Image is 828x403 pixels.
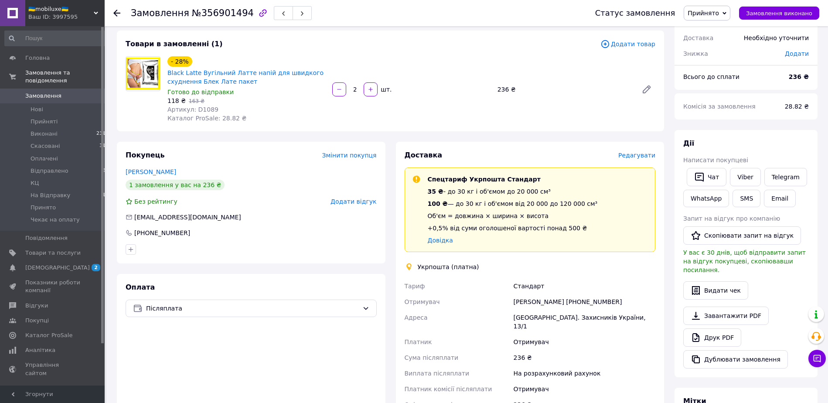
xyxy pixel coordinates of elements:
[688,10,719,17] span: Прийнято
[113,9,120,17] div: Повернутися назад
[512,278,657,294] div: Стандарт
[428,188,443,195] span: 35 ₴
[512,365,657,381] div: На розрахунковий рахунок
[126,151,165,159] span: Покупець
[746,10,812,17] span: Замовлення виконано
[739,28,814,48] div: Необхідно уточнити
[25,54,50,62] span: Головна
[428,187,598,196] div: - до 30 кг і об'ємом до 20 000 см³
[600,39,655,49] span: Додати товар
[31,191,70,199] span: На Відправку
[167,89,234,96] span: Готово до відправки
[683,328,741,347] a: Друк PDF
[146,304,359,313] span: Післяплата
[785,50,809,57] span: Додати
[618,152,655,159] span: Редагувати
[25,69,105,85] span: Замовлення та повідомлення
[31,204,56,212] span: Принято
[683,215,780,222] span: Запит на відгук про компанію
[405,338,432,345] span: Платник
[28,5,94,13] span: 🇺🇦mobiluxe🇺🇦
[683,249,806,273] span: У вас є 30 днів, щоб відправити запит на відгук покупцеві, скопіювавши посилання.
[789,73,809,80] b: 236 ₴
[683,157,748,164] span: Написати покупцеві
[25,249,81,257] span: Товари та послуги
[683,103,756,110] span: Комісія за замовлення
[31,216,80,224] span: Чекає на оплату
[25,331,72,339] span: Каталог ProSale
[416,263,481,271] div: Укрпошта (платна)
[683,190,729,207] a: WhatsApp
[25,234,68,242] span: Повідомлення
[405,370,470,377] span: Виплата післяплати
[25,264,90,272] span: [DEMOGRAPHIC_DATA]
[31,155,58,163] span: Оплачені
[683,350,788,369] button: Дублювати замовлення
[31,118,58,126] span: Прийняті
[405,386,492,393] span: Платник комісії післяплати
[31,130,58,138] span: Виконані
[428,176,541,183] span: Спецтариф Укрпошта Стандарт
[167,106,218,113] span: Артикул: D1089
[167,56,192,67] div: - 28%
[131,8,189,18] span: Замовлення
[126,180,225,190] div: 1 замовлення у вас на 236 ₴
[25,346,55,354] span: Аналітика
[405,298,440,305] span: Отримувач
[428,237,453,244] a: Довідка
[96,130,109,138] span: 2312
[167,97,186,104] span: 118 ₴
[405,151,443,159] span: Доставка
[428,200,448,207] span: 100 ₴
[428,199,598,208] div: — до 30 кг і об'ємом від 20 000 до 120 000 см³
[428,224,598,232] div: +0,5% від суми оголошеної вартості понад 500 ₴
[134,214,241,221] span: [EMAIL_ADDRESS][DOMAIN_NAME]
[25,92,61,100] span: Замовлення
[405,314,428,321] span: Адреса
[683,307,769,325] a: Завантажити PDF
[687,168,726,186] button: Чат
[683,50,708,57] span: Знижка
[764,190,796,207] button: Email
[512,310,657,334] div: [GEOGRAPHIC_DATA]. Захисників України, 13/1
[494,83,634,96] div: 236 ₴
[683,226,801,245] button: Скопіювати запит на відгук
[428,212,598,220] div: Об'єм = довжина × ширина × висота
[739,7,819,20] button: Замовлення виконано
[99,142,109,150] span: 317
[683,34,713,41] span: Доставка
[134,198,177,205] span: Без рейтингу
[28,13,105,21] div: Ваш ID: 3997595
[31,179,39,187] span: КЦ
[683,139,694,147] span: Дії
[25,384,81,400] span: Гаманець компанії
[683,73,739,80] span: Всього до сплати
[512,350,657,365] div: 236 ₴
[808,350,826,367] button: Чат з покупцем
[189,98,204,104] span: 163 ₴
[126,283,155,291] span: Оплата
[512,294,657,310] div: [PERSON_NAME] [PHONE_NUMBER]
[595,9,675,17] div: Статус замовлення
[512,381,657,397] div: Отримувач
[405,354,459,361] span: Сума післяплати
[25,302,48,310] span: Відгуки
[683,281,748,300] button: Видати чек
[25,279,81,294] span: Показники роботи компанії
[25,361,81,377] span: Управління сайтом
[133,229,191,237] div: [PHONE_NUMBER]
[378,85,392,94] div: шт.
[512,334,657,350] div: Отримувач
[733,190,760,207] button: SMS
[126,58,160,90] img: Black Latte Вугільний Латте напій для швидкого схуднення Блек Лате пакет
[331,198,376,205] span: Додати відгук
[31,106,43,113] span: Нові
[126,40,223,48] span: Товари в замовленні (1)
[4,31,109,46] input: Пошук
[638,81,655,98] a: Редагувати
[31,167,68,175] span: Відправлено
[167,69,324,85] a: Black Latte Вугільний Латте напій для швидкого схуднення Блек Лате пакет
[405,283,425,290] span: Тариф
[25,317,49,324] span: Покупці
[31,142,60,150] span: Скасовані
